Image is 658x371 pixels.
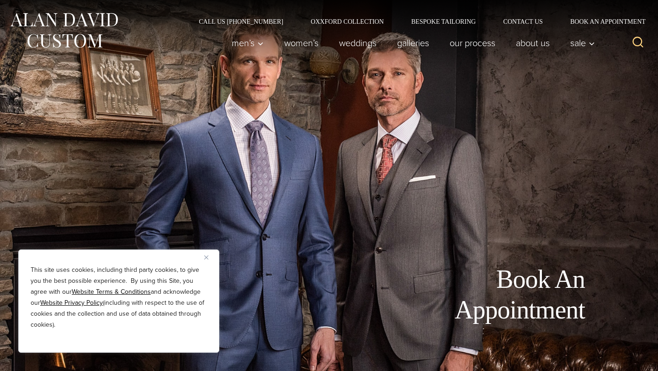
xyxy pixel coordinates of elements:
[440,34,506,52] a: Our Process
[489,18,557,25] a: Contact Us
[627,32,649,54] button: View Search Form
[72,287,151,297] a: Website Terms & Conditions
[40,298,103,307] a: Website Privacy Policy
[379,264,585,325] h1: Book An Appointment
[9,10,119,51] img: Alan David Custom
[387,34,440,52] a: Galleries
[506,34,560,52] a: About Us
[570,38,595,48] span: Sale
[31,265,207,330] p: This site uses cookies, including third party cookies, to give you the best possible experience. ...
[204,252,215,263] button: Close
[185,18,649,25] nav: Secondary Navigation
[398,18,489,25] a: Bespoke Tailoring
[222,34,600,52] nav: Primary Navigation
[232,38,264,48] span: Men’s
[204,255,208,260] img: Close
[557,18,649,25] a: Book an Appointment
[329,34,387,52] a: weddings
[297,18,398,25] a: Oxxford Collection
[274,34,329,52] a: Women’s
[185,18,297,25] a: Call Us [PHONE_NUMBER]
